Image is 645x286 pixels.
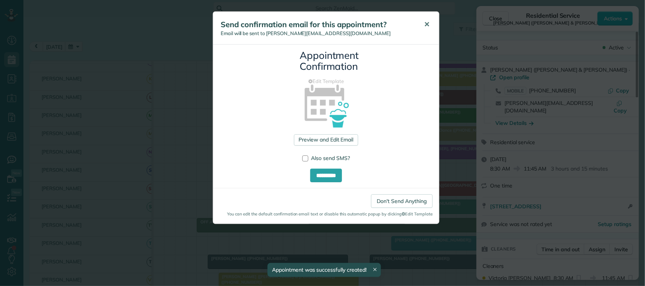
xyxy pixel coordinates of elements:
[300,50,353,72] h3: Appointment Confirmation
[371,194,433,208] a: Don't Send Anything
[221,19,413,30] h5: Send confirmation email for this appointment?
[221,30,391,36] span: Email will be sent to [PERSON_NAME][EMAIL_ADDRESS][DOMAIN_NAME]
[294,134,358,146] a: Preview and Edit Email
[268,263,381,277] div: Appointment was successfully created!
[220,211,433,217] small: You can edit the default confirmation email text or disable this automatic popup by clicking Edit...
[424,20,430,29] span: ✕
[311,155,350,161] span: Also send SMS?
[219,78,433,85] a: Edit Template
[292,71,360,139] img: appointment_confirmation_icon-141e34405f88b12ade42628e8c248340957700ab75a12ae832a8710e9b578dc5.png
